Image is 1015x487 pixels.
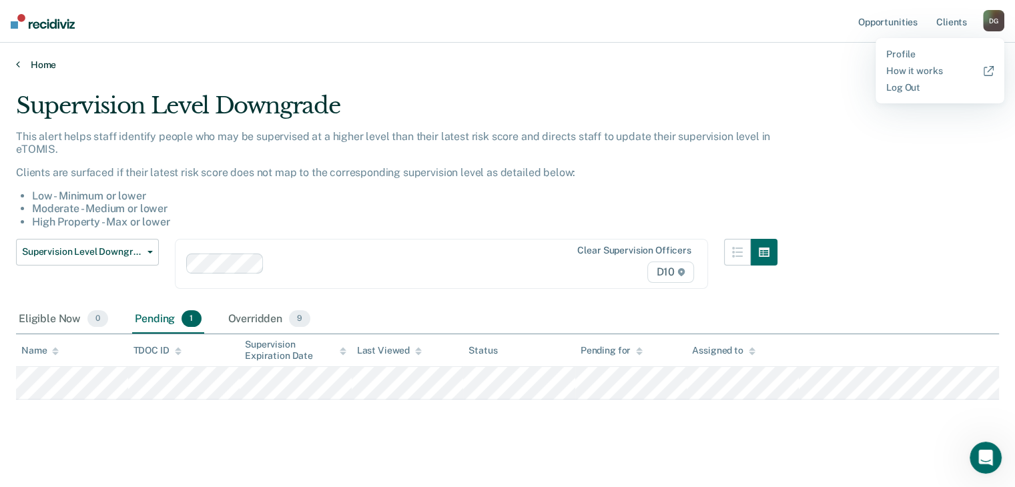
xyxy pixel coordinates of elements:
li: High Property - Max or lower [32,215,777,228]
li: Low - Minimum or lower [32,189,777,202]
div: Eligible Now0 [16,305,111,334]
button: DG [983,10,1004,31]
div: Supervision Expiration Date [245,339,346,362]
div: Last Viewed [357,345,422,356]
img: Recidiviz [11,14,75,29]
span: 9 [289,310,310,328]
span: D10 [647,262,693,283]
a: Home [16,59,999,71]
div: Name [21,345,59,356]
span: Supervision Level Downgrade [22,246,142,258]
iframe: Intercom live chat [970,442,1002,474]
li: Moderate - Medium or lower [32,202,777,215]
span: 0 [87,310,108,328]
div: Clear supervision officers [577,245,691,256]
div: Pending for [581,345,643,356]
div: Assigned to [692,345,755,356]
p: This alert helps staff identify people who may be supervised at a higher level than their latest ... [16,130,777,155]
a: How it works [886,65,994,77]
div: Overridden9 [226,305,314,334]
div: D G [983,10,1004,31]
span: 1 [182,310,201,328]
a: Profile [886,49,994,60]
a: Log Out [886,82,994,93]
div: TDOC ID [133,345,182,356]
button: Supervision Level Downgrade [16,239,159,266]
div: Pending1 [132,305,204,334]
p: Clients are surfaced if their latest risk score does not map to the corresponding supervision lev... [16,166,777,179]
div: Supervision Level Downgrade [16,92,777,130]
div: Status [468,345,497,356]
